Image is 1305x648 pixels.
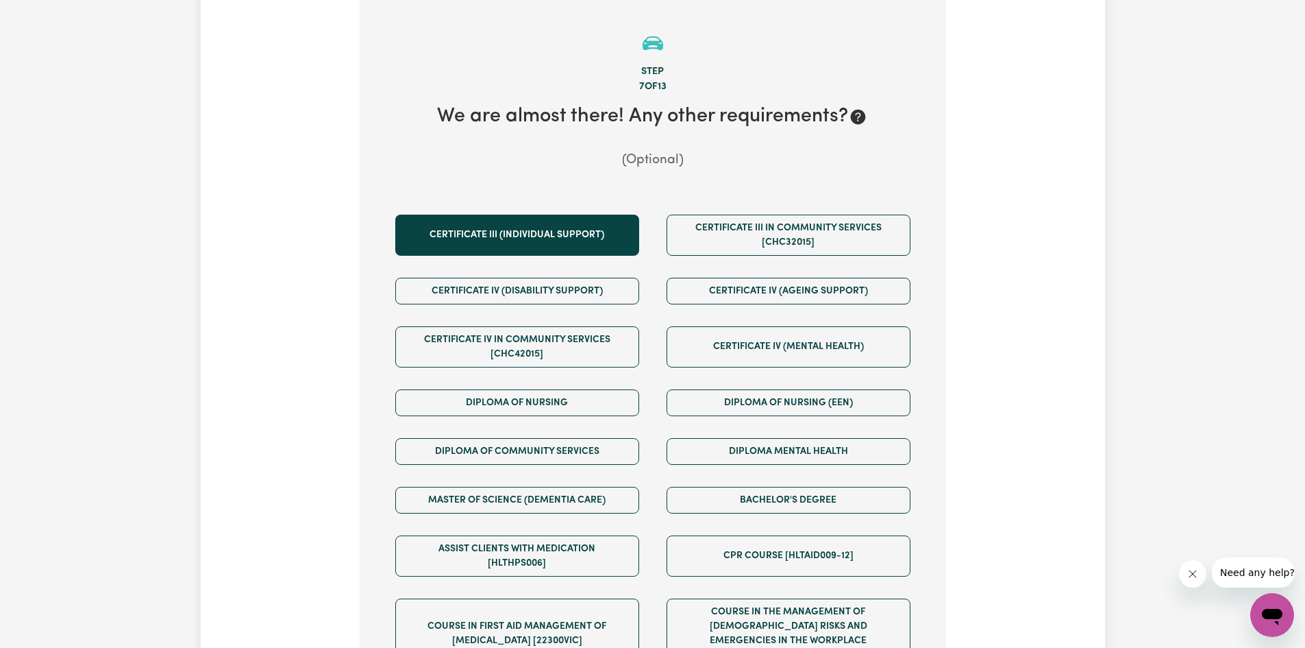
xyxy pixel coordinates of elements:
h2: We are almost there! Any other requirements? [382,105,924,129]
button: CPR Course [HLTAID009-12] [667,536,910,577]
button: Diploma of Community Services [395,438,639,465]
button: Master of Science (Dementia Care) [395,487,639,514]
p: (Optional) [382,151,924,171]
button: Diploma of Nursing [395,389,639,416]
iframe: Bouton de lancement de la fenêtre de messagerie [1250,593,1294,637]
button: Assist clients with medication [HLTHPS006] [395,536,639,577]
button: Certificate IV in Community Services [CHC42015] [395,326,639,368]
div: 7 of 13 [382,80,924,95]
div: Step [382,64,924,80]
span: Need any help? [8,10,83,21]
button: Certificate III (Individual Support) [395,215,639,256]
button: Diploma of Nursing (EEN) [667,389,910,416]
button: Certificate IV (Ageing Support) [667,278,910,304]
iframe: Message de la compagnie [1212,557,1294,588]
iframe: Fermer le message [1179,560,1206,588]
button: Certificate IV (Mental Health) [667,326,910,368]
button: Certificate IV (Disability Support) [395,278,639,304]
button: Certificate III in Community Services [CHC32015] [667,215,910,256]
button: Bachelor's Degree [667,487,910,514]
button: Diploma Mental Health [667,438,910,465]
